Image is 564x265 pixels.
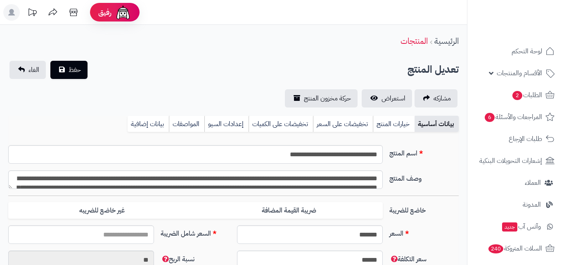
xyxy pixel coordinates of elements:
[169,116,204,132] a: المواصفات
[386,145,462,158] label: اسم المنتج
[9,61,46,79] a: الغاء
[415,116,459,132] a: بيانات أساسية
[472,173,559,193] a: العملاء
[502,222,517,232] span: جديد
[512,45,542,57] span: لوحة التحكم
[313,116,373,132] a: تخفيضات على السعر
[28,65,39,75] span: الغاء
[512,91,522,100] span: 2
[509,133,542,145] span: طلبات الإرجاع
[386,202,462,215] label: خاضع للضريبة
[50,61,88,79] button: حفظ
[512,89,542,101] span: الطلبات
[434,93,451,103] span: مشاركه
[472,217,559,236] a: وآتس آبجديد
[434,35,459,47] a: الرئيسية
[386,170,462,184] label: وصف المنتج
[204,116,249,132] a: إعدادات السيو
[362,89,412,107] a: استعراض
[373,116,415,132] a: خيارات المنتج
[415,89,457,107] a: مشاركه
[472,239,559,258] a: السلات المتروكة240
[472,107,559,127] a: المراجعات والأسئلة6
[488,243,542,254] span: السلات المتروكة
[285,89,358,107] a: حركة مخزون المنتج
[386,225,462,239] label: السعر
[157,225,234,239] label: السعر شامل الضريبة
[8,202,195,219] label: غير خاضع للضريبه
[485,113,495,122] span: 6
[408,61,459,78] h2: تعديل المنتج
[389,254,427,264] span: لن يظهر للعميل النهائي ويستخدم في تقارير الأرباح
[304,93,351,103] span: حركة مخزون المنتج
[525,177,541,189] span: العملاء
[523,199,541,210] span: المدونة
[472,41,559,61] a: لوحة التحكم
[249,116,313,132] a: تخفيضات على الكميات
[501,221,541,232] span: وآتس آب
[472,151,559,171] a: إشعارات التحويلات البنكية
[484,111,542,123] span: المراجعات والأسئلة
[472,195,559,215] a: المدونة
[115,4,131,21] img: ai-face.png
[382,93,405,103] span: استعراض
[472,85,559,105] a: الطلبات2
[479,155,542,167] span: إشعارات التحويلات البنكية
[488,244,503,253] span: 240
[400,35,428,47] a: المنتجات
[69,65,81,75] span: حفظ
[161,254,194,264] span: لن يظهر للعميل النهائي ويستخدم في تقارير الأرباح
[128,116,169,132] a: بيانات إضافية
[497,67,542,79] span: الأقسام والمنتجات
[98,7,111,17] span: رفيق
[22,4,43,23] a: تحديثات المنصة
[195,202,382,219] label: ضريبة القيمة المضافة
[472,129,559,149] a: طلبات الإرجاع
